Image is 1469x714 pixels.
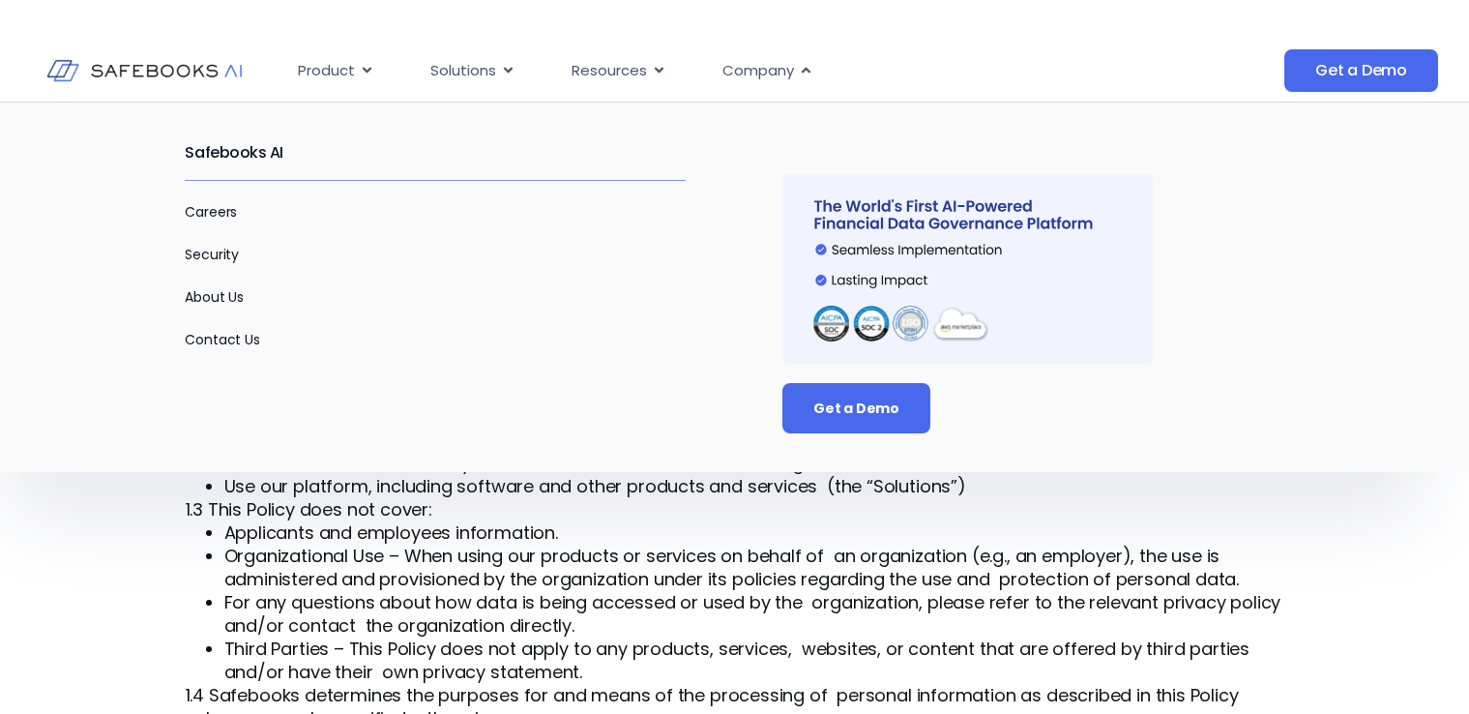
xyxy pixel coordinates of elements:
span: Third Parties – This Policy does not apply to any products, services, websites, or content that a... [224,637,1250,684]
span: Product [298,60,355,82]
span: Organizational Use – When using our products or services on behalf of an organization (e.g., an e... [224,544,1240,591]
span: Resources [572,60,647,82]
span: 1.3 This Policy does not cover: [186,497,432,521]
a: Security [185,245,239,264]
a: Contact Us [185,330,259,349]
a: Get a Demo [782,383,930,433]
span: Solutions [430,60,496,82]
span: Get a Demo [813,399,899,418]
div: Menu Toggle [282,52,1118,90]
a: Careers [185,202,237,222]
span: Company [722,60,794,82]
a: About Us [185,287,244,307]
nav: Menu [282,52,1118,90]
span: For any questions about how data is being accessed or used by the organization, please refer to t... [224,590,1281,638]
a: Get a Demo [1284,49,1438,92]
h2: Safebooks AI [185,126,686,180]
span: Use our platform, including software and other products and services (the “Solutions”) [224,474,966,498]
span: Applicants and employees information. [224,521,558,545]
span: Get a Demo [1315,61,1407,80]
